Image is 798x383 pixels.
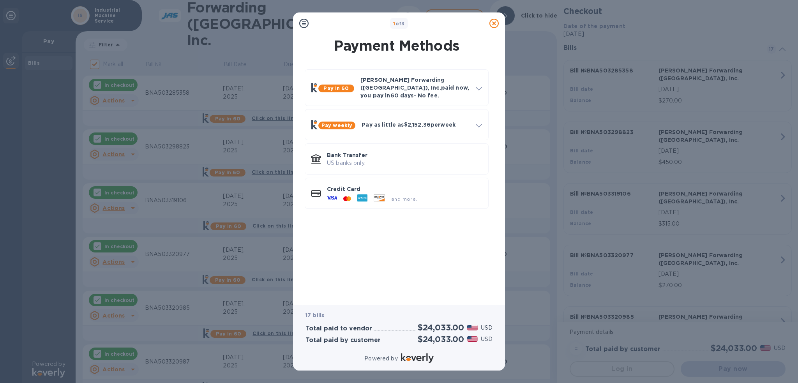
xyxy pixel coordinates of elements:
img: USD [467,336,478,342]
p: Bank Transfer [327,151,482,159]
p: Credit Card [327,185,482,193]
p: USD [481,335,493,343]
span: and more... [391,196,420,202]
b: Pay in 60 [323,85,349,91]
h1: Payment Methods [303,37,490,54]
b: Pay weekly [321,122,352,128]
b: 17 bills [305,312,324,318]
h3: Total paid to vendor [305,325,372,332]
h3: Total paid by customer [305,337,381,344]
p: Powered by [364,355,397,363]
p: [PERSON_NAME] Forwarding ([GEOGRAPHIC_DATA]), Inc. paid now, you pay in 60 days - No fee. [360,76,470,99]
img: Logo [401,353,434,363]
h2: $24,033.00 [418,334,464,344]
p: USD [481,324,493,332]
p: Pay as little as $2,152.36 per week [362,121,470,129]
b: of 3 [393,21,405,26]
img: USD [467,325,478,330]
span: 1 [393,21,395,26]
p: US banks only. [327,159,482,167]
h2: $24,033.00 [418,323,464,332]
